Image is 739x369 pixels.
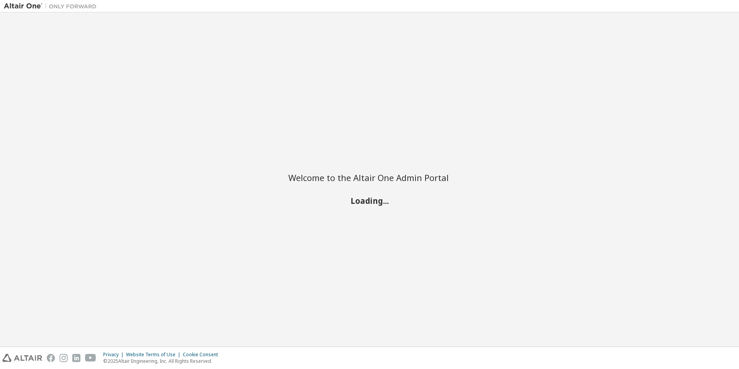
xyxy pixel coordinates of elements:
[288,172,451,183] h2: Welcome to the Altair One Admin Portal
[183,352,223,358] div: Cookie Consent
[288,196,451,206] h2: Loading...
[2,354,42,362] img: altair_logo.svg
[103,358,223,364] p: © 2025 Altair Engineering, Inc. All Rights Reserved.
[72,354,80,362] img: linkedin.svg
[47,354,55,362] img: facebook.svg
[85,354,96,362] img: youtube.svg
[60,354,68,362] img: instagram.svg
[126,352,183,358] div: Website Terms of Use
[103,352,126,358] div: Privacy
[4,2,100,10] img: Altair One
